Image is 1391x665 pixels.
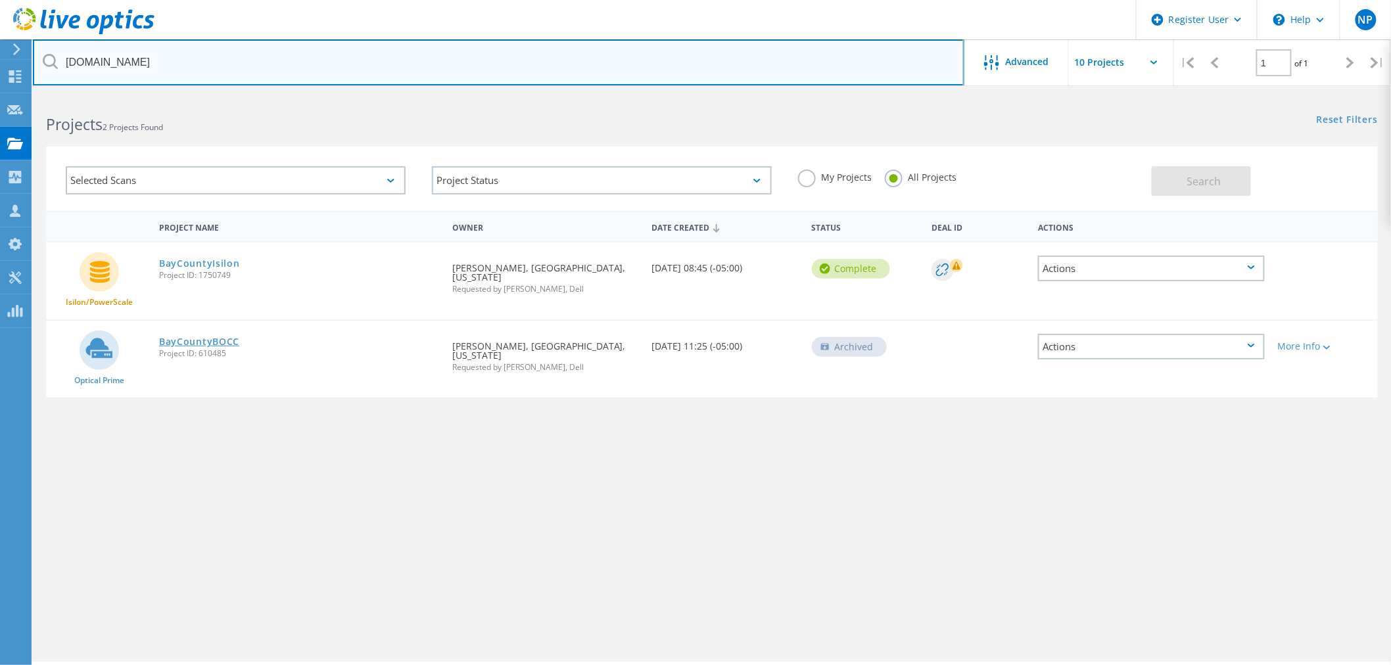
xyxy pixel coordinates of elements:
[103,122,163,133] span: 2 Projects Found
[812,337,887,357] div: Archived
[1038,334,1265,359] div: Actions
[1278,342,1371,351] div: More Info
[452,285,639,293] span: Requested by [PERSON_NAME], Dell
[1031,214,1271,239] div: Actions
[1187,174,1221,189] span: Search
[66,298,133,306] span: Isilon/PowerScale
[1038,256,1265,281] div: Actions
[1174,39,1201,86] div: |
[812,259,890,279] div: Complete
[798,170,872,182] label: My Projects
[1364,39,1391,86] div: |
[33,39,964,85] input: Search projects by name, owner, ID, company, etc
[805,214,925,239] div: Status
[1152,166,1251,196] button: Search
[153,214,446,239] div: Project Name
[446,321,646,384] div: [PERSON_NAME], [GEOGRAPHIC_DATA], [US_STATE]
[885,170,956,182] label: All Projects
[646,214,805,239] div: Date Created
[925,214,1031,239] div: Deal Id
[446,242,646,306] div: [PERSON_NAME], [GEOGRAPHIC_DATA], [US_STATE]
[1273,14,1285,26] svg: \n
[1317,115,1378,126] a: Reset Filters
[432,166,772,195] div: Project Status
[1006,57,1049,66] span: Advanced
[646,321,805,364] div: [DATE] 11:25 (-05:00)
[159,350,439,357] span: Project ID: 610485
[1295,58,1309,69] span: of 1
[1358,14,1373,25] span: NP
[74,377,124,384] span: Optical Prime
[159,271,439,279] span: Project ID: 1750749
[159,259,240,268] a: BayCountyIsilon
[66,166,406,195] div: Selected Scans
[452,363,639,371] span: Requested by [PERSON_NAME], Dell
[646,242,805,286] div: [DATE] 08:45 (-05:00)
[13,28,154,37] a: Live Optics Dashboard
[159,337,239,346] a: BayCountyBOCC
[46,114,103,135] b: Projects
[446,214,646,239] div: Owner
